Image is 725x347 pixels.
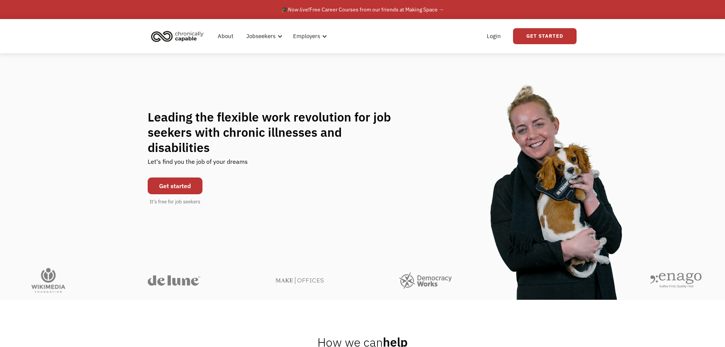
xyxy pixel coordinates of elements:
img: Chronically Capable logo [149,28,206,45]
a: Get started [148,177,202,194]
div: Let's find you the job of your dreams [148,155,248,174]
div: Jobseekers [246,32,276,41]
em: Now live! [288,6,309,13]
h1: Leading the flexible work revolution for job seekers with chronic illnesses and disabilities [148,109,406,155]
a: Login [482,24,505,48]
a: Get Started [513,28,577,44]
div: It's free for job seekers [150,198,200,206]
a: About [213,24,238,48]
div: 🎓 Free Career Courses from our friends at Making Space → [281,5,444,14]
div: Employers [293,32,320,41]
